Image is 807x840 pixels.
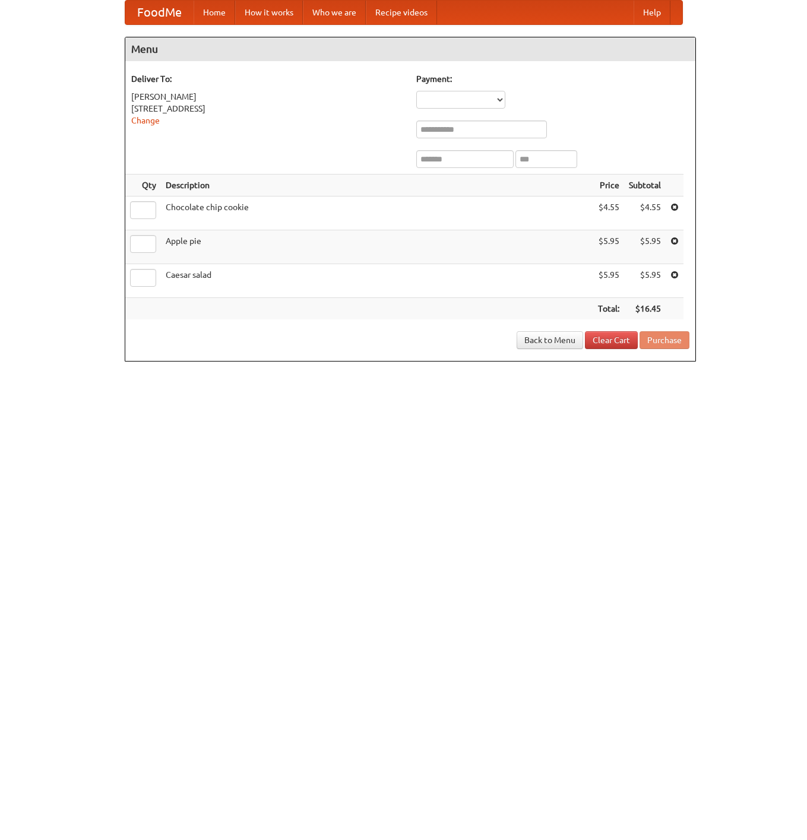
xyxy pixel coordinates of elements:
[624,230,666,264] td: $5.95
[125,1,194,24] a: FoodMe
[125,37,695,61] h4: Menu
[131,91,404,103] div: [PERSON_NAME]
[366,1,437,24] a: Recipe videos
[194,1,235,24] a: Home
[125,175,161,196] th: Qty
[593,230,624,264] td: $5.95
[161,175,593,196] th: Description
[131,116,160,125] a: Change
[585,331,638,349] a: Clear Cart
[517,331,583,349] a: Back to Menu
[624,298,666,320] th: $16.45
[235,1,303,24] a: How it works
[593,298,624,320] th: Total:
[416,73,689,85] h5: Payment:
[303,1,366,24] a: Who we are
[161,196,593,230] td: Chocolate chip cookie
[624,264,666,298] td: $5.95
[131,103,404,115] div: [STREET_ADDRESS]
[161,264,593,298] td: Caesar salad
[624,175,666,196] th: Subtotal
[593,264,624,298] td: $5.95
[593,175,624,196] th: Price
[161,230,593,264] td: Apple pie
[640,331,689,349] button: Purchase
[624,196,666,230] td: $4.55
[634,1,670,24] a: Help
[593,196,624,230] td: $4.55
[131,73,404,85] h5: Deliver To:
